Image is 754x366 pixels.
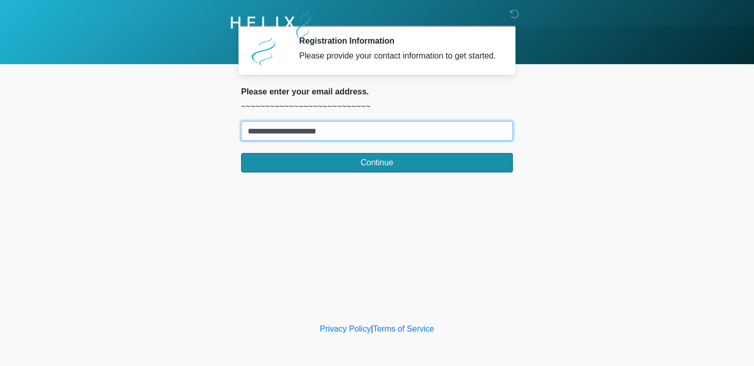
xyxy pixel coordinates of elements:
[373,324,434,333] a: Terms of Service
[299,50,498,62] div: Please provide your contact information to get started.
[241,153,513,172] button: Continue
[231,8,383,44] img: Helix Biowellness Logo
[371,324,373,333] a: |
[241,101,513,113] p: ~~~~~~~~~~~~~~~~~~~~~~~~~~~
[241,87,513,97] h2: Please enter your email address.
[320,324,371,333] a: Privacy Policy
